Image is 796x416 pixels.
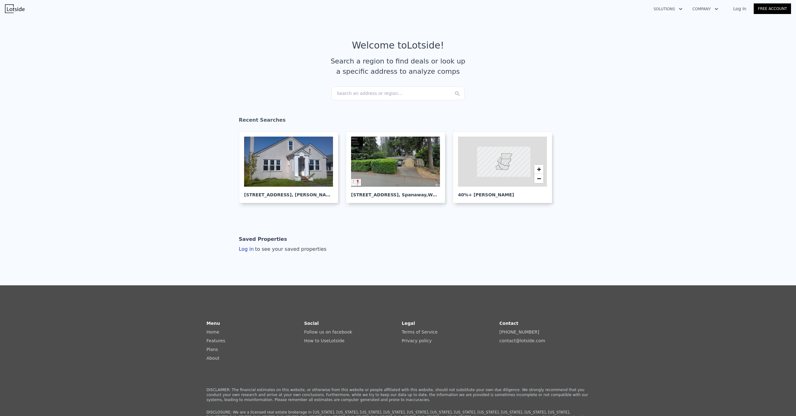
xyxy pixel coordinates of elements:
strong: Legal [402,321,415,326]
a: Home [206,330,219,334]
div: [STREET_ADDRESS] , [PERSON_NAME] [244,187,333,198]
div: Welcome to Lotside ! [352,40,444,51]
button: Solutions [649,3,687,15]
span: , WA 98387 [426,192,453,197]
a: Plans [206,347,218,352]
a: [PHONE_NUMBER] [499,330,539,334]
strong: Menu [206,321,220,326]
a: [STREET_ADDRESS], Spanaway,WA 98387 [346,131,450,203]
a: 40%+ [PERSON_NAME] [453,131,557,203]
a: Terms of Service [402,330,437,334]
strong: Social [304,321,319,326]
a: Features [206,338,225,343]
img: Lotside [5,4,25,13]
a: How to UseLotside [304,338,345,343]
a: Privacy policy [402,338,432,343]
span: + [537,165,541,173]
strong: Contact [499,321,518,326]
a: Zoom out [534,174,544,183]
a: Log In [726,6,754,12]
a: contact@lotside.com [499,338,545,343]
div: 40%+ [PERSON_NAME] [458,187,547,198]
div: [STREET_ADDRESS] , Spanaway [351,187,440,198]
button: Company [687,3,723,15]
a: Free Account [754,3,791,14]
span: − [537,175,541,182]
div: Search a region to find deals or look up a specific address to analyze comps [328,56,468,77]
a: About [206,356,219,361]
div: Log in [239,245,326,253]
a: Follow us on facebook [304,330,352,334]
div: Saved Properties [239,233,287,245]
div: Recent Searches [239,111,557,131]
p: DISCLAIMER: The financial estimates on this website, or otherwise from this website or people aff... [206,387,590,402]
div: Search an address or region... [331,86,465,100]
span: to see your saved properties [254,246,326,252]
a: [STREET_ADDRESS], [PERSON_NAME] [239,131,343,203]
a: Zoom in [534,165,544,174]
